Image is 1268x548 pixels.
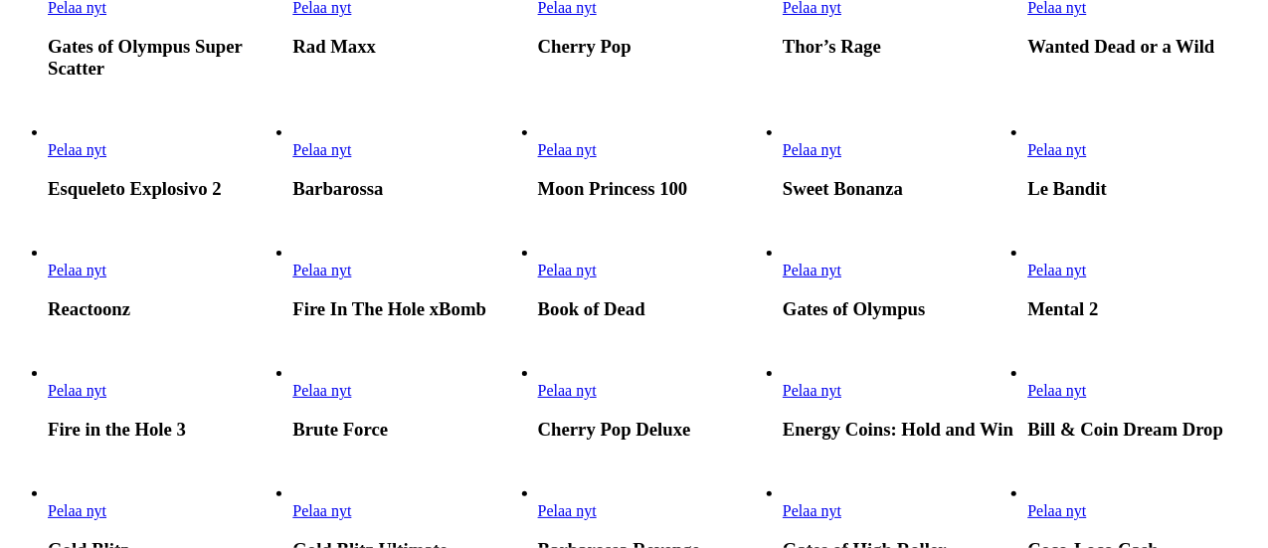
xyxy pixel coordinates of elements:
a: Esqueleto Explosivo 2 [48,141,106,158]
span: Pelaa nyt [292,382,351,399]
h3: Sweet Bonanza [783,178,1015,200]
article: Cherry Pop Deluxe [538,364,771,441]
h3: Barbarossa [292,178,525,200]
span: Pelaa nyt [1027,141,1086,158]
span: Pelaa nyt [538,141,597,158]
h3: Thor’s Rage [783,36,1015,58]
article: Fire In The Hole xBomb [292,244,525,320]
h3: Cherry Pop Deluxe [538,419,771,441]
a: Le Bandit [1027,141,1086,158]
span: Pelaa nyt [48,262,106,278]
article: Bill & Coin Dream Drop [1027,364,1260,441]
h3: Gates of Olympus Super Scatter [48,36,280,80]
span: Pelaa nyt [1027,382,1086,399]
span: Pelaa nyt [783,262,841,278]
span: Pelaa nyt [48,141,106,158]
a: Gold Blitz Ultimate [292,502,351,519]
a: Moon Princess 100 [538,141,597,158]
span: Pelaa nyt [292,502,351,519]
h3: Cherry Pop [538,36,771,58]
span: Pelaa nyt [48,502,106,519]
article: Mental 2 [1027,244,1260,320]
article: Moon Princess 100 [538,123,771,200]
h3: Reactoonz [48,298,280,320]
article: Fire in the Hole 3 [48,364,280,441]
article: Reactoonz [48,244,280,320]
span: Pelaa nyt [538,502,597,519]
a: Energy Coins: Hold and Win [783,382,841,399]
h3: Le Bandit [1027,178,1260,200]
span: Pelaa nyt [1027,502,1086,519]
span: Pelaa nyt [292,262,351,278]
article: Barbarossa [292,123,525,200]
a: Barbarossa Revenge [538,502,597,519]
h3: Wanted Dead or a Wild [1027,36,1260,58]
a: Gold Blitz [48,502,106,519]
span: Pelaa nyt [783,382,841,399]
h3: Fire in the Hole 3 [48,419,280,441]
article: Sweet Bonanza [783,123,1015,200]
h3: Bill & Coin Dream Drop [1027,419,1260,441]
h3: Esqueleto Explosivo 2 [48,178,280,200]
a: Reactoonz [48,262,106,278]
h3: Fire In The Hole xBomb [292,298,525,320]
a: Bill & Coin Dream Drop [1027,382,1086,399]
h3: Gates of Olympus [783,298,1015,320]
a: Gates of High Roller [783,502,841,519]
article: Energy Coins: Hold and Win [783,364,1015,441]
span: Pelaa nyt [783,141,841,158]
h3: Rad Maxx [292,36,525,58]
a: Mental 2 [1027,262,1086,278]
span: Pelaa nyt [48,382,106,399]
article: Gates of Olympus [783,244,1015,320]
article: Esqueleto Explosivo 2 [48,123,280,200]
a: Cherry Pop Deluxe [538,382,597,399]
span: Pelaa nyt [538,382,597,399]
h3: Brute Force [292,419,525,441]
a: Sweet Bonanza [783,141,841,158]
article: Le Bandit [1027,123,1260,200]
h3: Book of Dead [538,298,771,320]
span: Pelaa nyt [292,141,351,158]
a: Book of Dead [538,262,597,278]
a: Brute Force [292,382,351,399]
a: Fire in the Hole 3 [48,382,106,399]
a: Coco-Loco Cash [1027,502,1086,519]
h3: Moon Princess 100 [538,178,771,200]
h3: Energy Coins: Hold and Win [783,419,1015,441]
article: Brute Force [292,364,525,441]
a: Fire In The Hole xBomb [292,262,351,278]
a: Barbarossa [292,141,351,158]
h3: Mental 2 [1027,298,1260,320]
span: Pelaa nyt [538,262,597,278]
article: Book of Dead [538,244,771,320]
a: Gates of Olympus [783,262,841,278]
span: Pelaa nyt [1027,262,1086,278]
span: Pelaa nyt [783,502,841,519]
